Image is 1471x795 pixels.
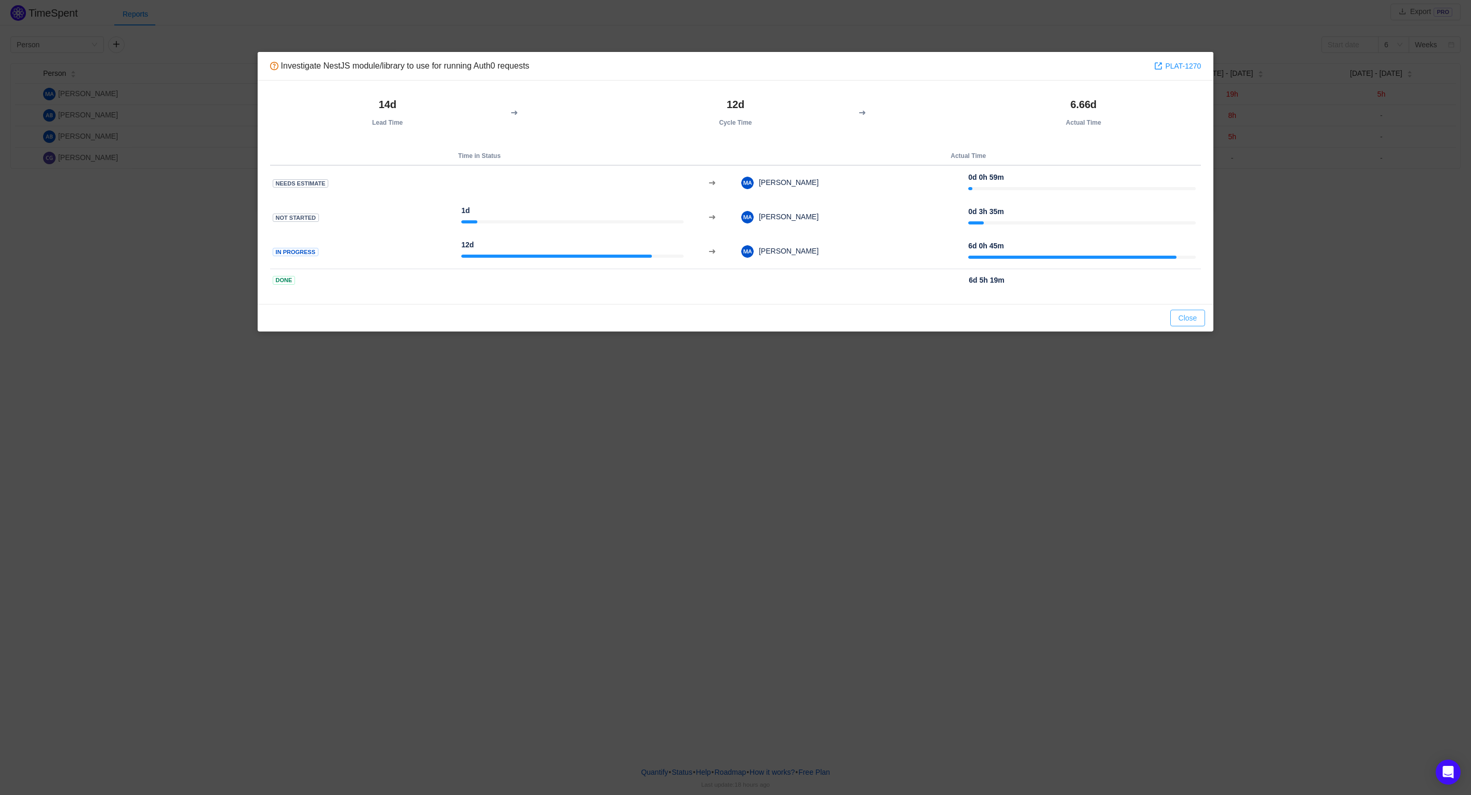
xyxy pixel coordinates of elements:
[966,93,1201,131] th: Actual Time
[1170,310,1206,326] button: Close
[754,178,819,187] span: [PERSON_NAME]
[273,248,318,257] span: In Progress
[1436,760,1461,785] div: Open Intercom Messenger
[968,207,1004,216] strong: 0d 3h 35m
[968,242,1004,250] strong: 6d 0h 45m
[270,60,529,72] div: Investigate NestJS module/library to use for running Auth0 requests
[741,177,754,189] img: MA-3.png
[741,211,754,223] img: MA-3.png
[270,93,505,131] th: Lead Time
[735,147,1201,165] th: Actual Time
[273,214,319,222] span: Not Started
[618,93,853,131] th: Cycle Time
[461,206,470,215] strong: 1d
[727,99,744,110] strong: 12d
[379,99,396,110] strong: 14d
[461,241,474,249] strong: 12d
[1154,60,1201,72] a: PLAT-1270
[754,247,819,255] span: [PERSON_NAME]
[270,62,278,70] img: 10320
[969,276,1004,284] strong: 6d 5h 19m
[270,147,689,165] th: Time in Status
[968,173,1004,181] strong: 0d 0h 59m
[1071,99,1096,110] strong: 6.66d
[754,213,819,221] span: [PERSON_NAME]
[273,179,329,188] span: Needs Estimate
[273,276,296,285] span: Done
[741,245,754,258] img: MA-3.png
